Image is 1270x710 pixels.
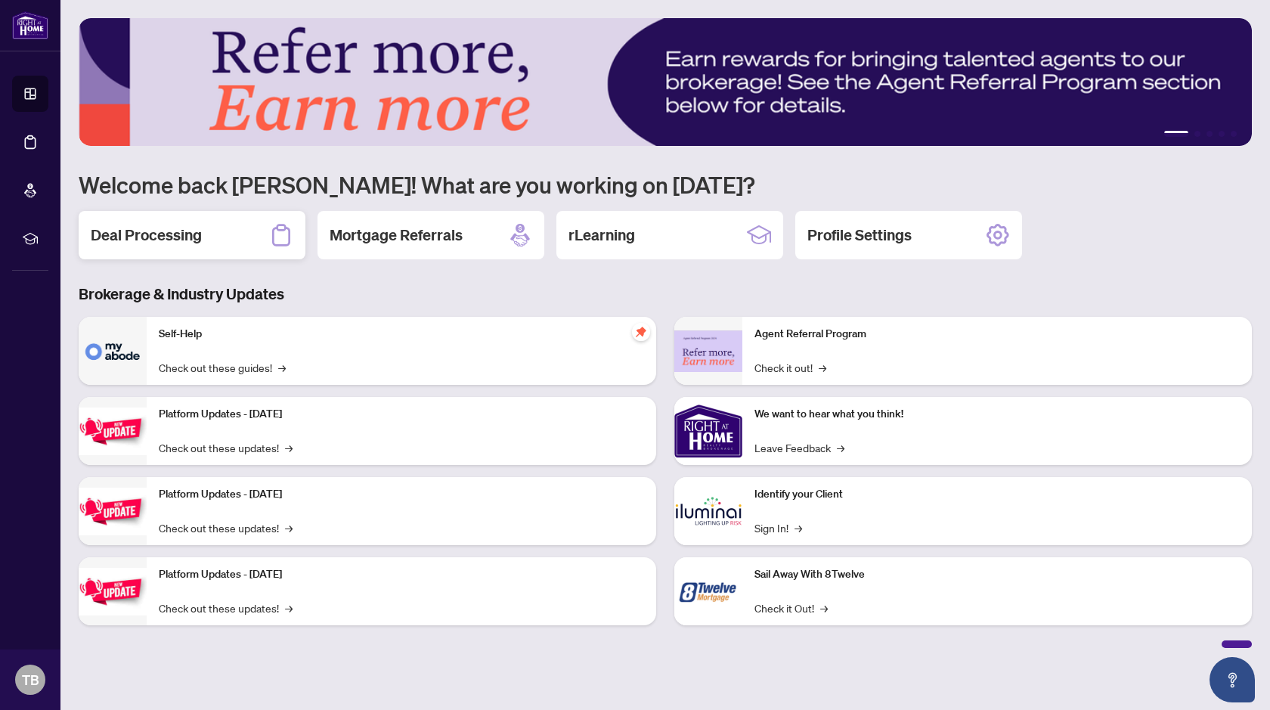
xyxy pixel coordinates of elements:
[79,18,1252,146] img: Slide 0
[159,600,293,616] a: Check out these updates!→
[819,359,826,376] span: →
[79,317,147,385] img: Self-Help
[674,477,742,545] img: Identify your Client
[79,488,147,535] img: Platform Updates - July 8, 2025
[837,439,844,456] span: →
[79,408,147,455] img: Platform Updates - July 21, 2025
[807,225,912,246] h2: Profile Settings
[79,170,1252,199] h1: Welcome back [PERSON_NAME]! What are you working on [DATE]?
[1219,131,1225,137] button: 4
[820,600,828,616] span: →
[1210,657,1255,702] button: Open asap
[795,519,802,536] span: →
[674,330,742,372] img: Agent Referral Program
[159,519,293,536] a: Check out these updates!→
[674,557,742,625] img: Sail Away With 8Twelve
[330,225,463,246] h2: Mortgage Referrals
[754,359,826,376] a: Check it out!→
[285,519,293,536] span: →
[12,11,48,39] img: logo
[754,326,1240,343] p: Agent Referral Program
[159,406,644,423] p: Platform Updates - [DATE]
[285,600,293,616] span: →
[754,486,1240,503] p: Identify your Client
[754,600,828,616] a: Check it Out!→
[79,284,1252,305] h3: Brokerage & Industry Updates
[159,439,293,456] a: Check out these updates!→
[754,566,1240,583] p: Sail Away With 8Twelve
[754,406,1240,423] p: We want to hear what you think!
[1206,131,1213,137] button: 3
[159,326,644,343] p: Self-Help
[568,225,635,246] h2: rLearning
[159,486,644,503] p: Platform Updates - [DATE]
[1194,131,1200,137] button: 2
[754,439,844,456] a: Leave Feedback→
[91,225,202,246] h2: Deal Processing
[79,568,147,615] img: Platform Updates - June 23, 2025
[159,566,644,583] p: Platform Updates - [DATE]
[278,359,286,376] span: →
[285,439,293,456] span: →
[22,669,39,690] span: TB
[674,397,742,465] img: We want to hear what you think!
[159,359,286,376] a: Check out these guides!→
[754,519,802,536] a: Sign In!→
[632,323,650,341] span: pushpin
[1231,131,1237,137] button: 5
[1164,131,1188,137] button: 1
